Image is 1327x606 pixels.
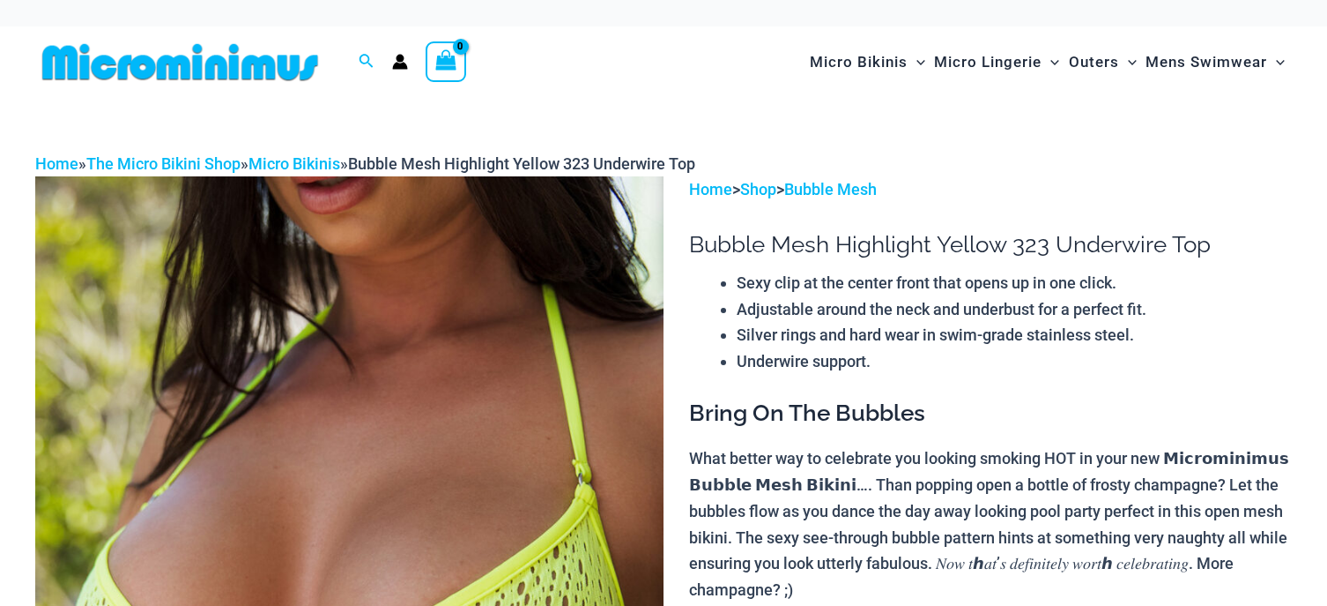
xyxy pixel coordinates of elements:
span: Menu Toggle [1042,40,1059,85]
span: Outers [1069,40,1119,85]
span: Menu Toggle [908,40,925,85]
nav: Site Navigation [803,33,1292,92]
li: Sexy clip at the center front that opens up in one click. [737,270,1292,296]
a: Home [689,180,732,198]
a: Micro Bikinis [248,154,340,173]
a: Micro LingerieMenu ToggleMenu Toggle [930,35,1064,89]
span: Menu Toggle [1267,40,1285,85]
a: Home [35,154,78,173]
li: Silver rings and hard wear in swim-grade stainless steel. [737,322,1292,348]
li: Adjustable around the neck and underbust for a perfect fit. [737,296,1292,323]
li: Underwire support. [737,348,1292,375]
span: Menu Toggle [1119,40,1137,85]
a: Bubble Mesh [784,180,877,198]
a: Mens SwimwearMenu ToggleMenu Toggle [1141,35,1289,89]
a: Search icon link [359,51,374,73]
h3: Bring On The Bubbles [689,399,1292,429]
span: Bubble Mesh Highlight Yellow 323 Underwire Top [348,154,695,173]
p: > > [689,176,1292,203]
span: Micro Bikinis [810,40,908,85]
a: The Micro Bikini Shop [86,154,241,173]
p: What better way to celebrate you looking smoking HOT in your new 𝗠𝗶𝗰𝗿𝗼𝗺𝗶𝗻𝗶𝗺𝘂𝘀 𝗕𝘂𝗯𝗯𝗹𝗲 𝗠𝗲𝘀𝗵 𝗕𝗶𝗸𝗶𝗻𝗶…... [689,445,1292,602]
a: Micro BikinisMenu ToggleMenu Toggle [805,35,930,89]
span: Micro Lingerie [934,40,1042,85]
a: OutersMenu ToggleMenu Toggle [1064,35,1141,89]
h1: Bubble Mesh Highlight Yellow 323 Underwire Top [689,231,1292,258]
span: Mens Swimwear [1145,40,1267,85]
span: » » » [35,154,695,173]
img: MM SHOP LOGO FLAT [35,42,325,82]
a: View Shopping Cart, empty [426,41,466,82]
a: Account icon link [392,54,408,70]
a: Shop [740,180,776,198]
